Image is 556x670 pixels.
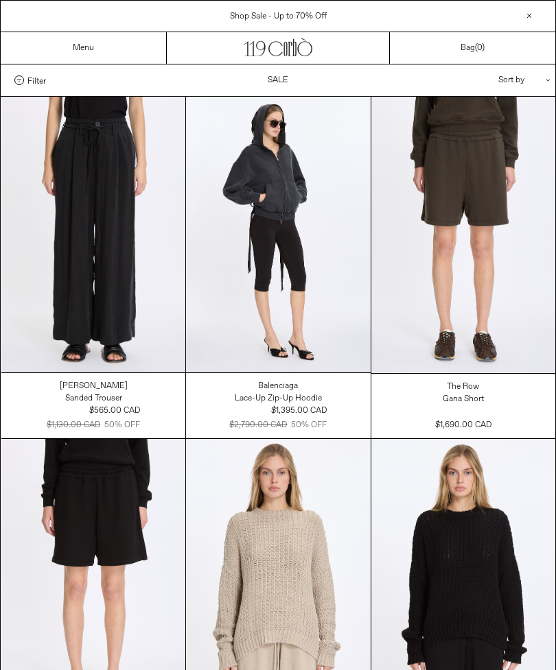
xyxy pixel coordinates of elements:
a: Balenciaga [258,380,298,392]
div: $565.00 CAD [89,405,140,417]
div: $1,130.00 CAD [47,419,100,431]
a: Sanded Trouser [65,392,122,405]
a: [PERSON_NAME] [60,380,128,392]
span: 0 [477,43,482,53]
a: Shop Sale - Up to 70% Off [230,11,327,22]
a: Lace-Up Zip-Up Hoodie [235,392,322,405]
a: Menu [73,43,94,53]
div: Balenciaga [258,381,298,392]
div: The Row [447,381,479,393]
img: Balenciaga Lace-Up Zip-Up Hoodie [186,97,370,372]
span: Filter [27,75,46,85]
div: 50% OFF [291,419,327,431]
span: ) [477,43,485,53]
img: Lauren Manoogian Sanded Trouser [1,97,185,372]
img: The Row Gana Short in warm sepia [371,97,555,373]
a: Bag() [461,42,485,54]
div: Sort by [418,64,542,96]
div: 50% OFF [104,419,140,431]
div: $1,690.00 CAD [435,419,491,431]
div: $2,790.00 CAD [229,419,287,431]
a: Gana Short [443,393,484,405]
div: $1,395.00 CAD [271,405,327,417]
div: Gana Short [443,394,484,405]
div: [PERSON_NAME] [60,381,128,392]
a: The Row [447,381,479,393]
